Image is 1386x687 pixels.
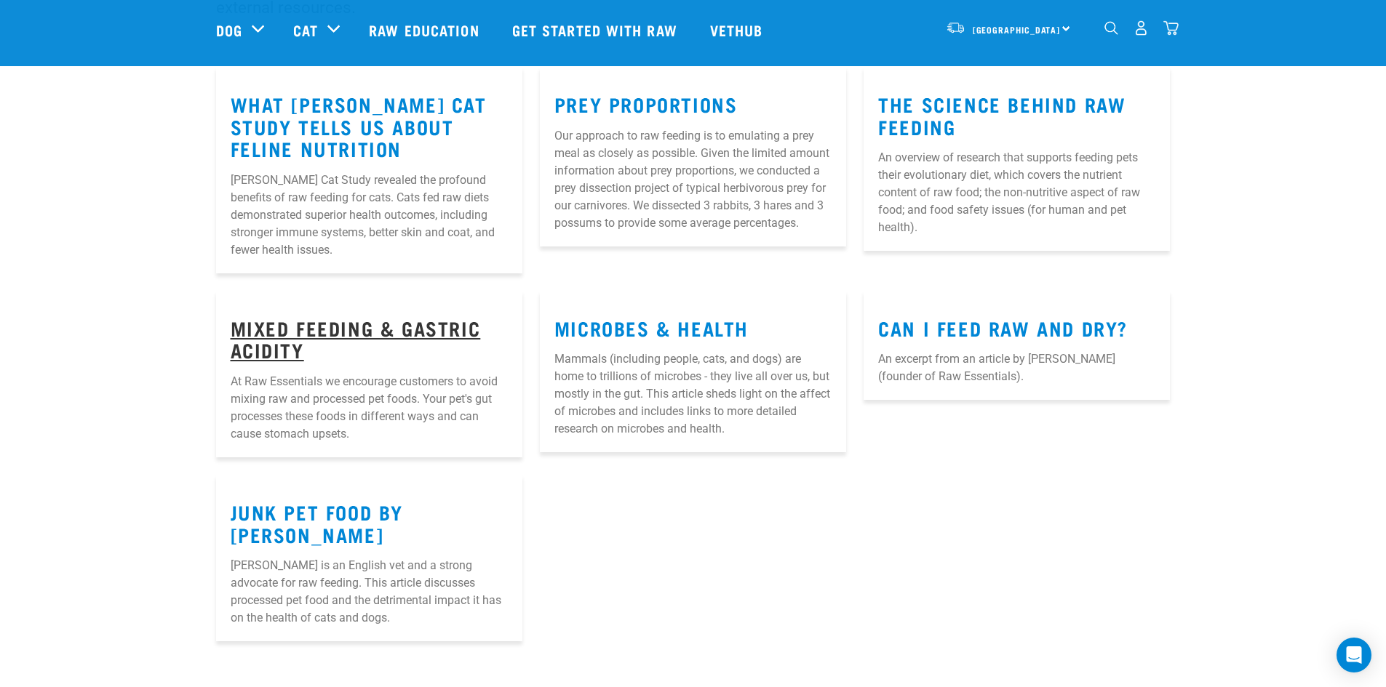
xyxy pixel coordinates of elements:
[231,557,508,627] p: [PERSON_NAME] is an English vet and a strong advocate for raw feeding. This article discusses pro...
[293,19,318,41] a: Cat
[878,98,1126,132] a: The Science Behind Raw Feeding
[1134,20,1149,36] img: user.png
[554,322,749,333] a: Microbes & Health
[878,350,1155,385] p: An excerpt from an article by [PERSON_NAME] (founder of Raw Essentials).
[354,1,497,59] a: Raw Education
[878,322,1128,333] a: Can I Feed Raw and Dry?
[231,506,404,539] a: Junk Pet Food by [PERSON_NAME]
[1163,20,1179,36] img: home-icon@2x.png
[554,127,832,232] p: Our approach to raw feeding is to emulating a prey meal as closely as possible. Given the limited...
[231,172,508,259] p: [PERSON_NAME] Cat Study revealed the profound benefits of raw feeding for cats. Cats fed raw diet...
[498,1,696,59] a: Get started with Raw
[231,373,508,443] p: At Raw Essentials we encourage customers to avoid mixing raw and processed pet foods. Your pet's ...
[216,19,242,41] a: Dog
[878,149,1155,236] p: An overview of research that supports feeding pets their evolutionary diet, which covers the nutr...
[554,98,738,109] a: Prey Proportions
[554,350,832,438] p: Mammals (including people, cats, and dogs) are home to trillions of microbes - they live all over...
[696,1,781,59] a: Vethub
[231,322,481,355] a: Mixed Feeding & Gastric Acidity
[1337,638,1371,672] div: Open Intercom Messenger
[946,21,965,34] img: van-moving.png
[231,98,487,153] a: What [PERSON_NAME] Cat Study Tells Us About Feline Nutrition
[1104,21,1118,35] img: home-icon-1@2x.png
[973,27,1061,32] span: [GEOGRAPHIC_DATA]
